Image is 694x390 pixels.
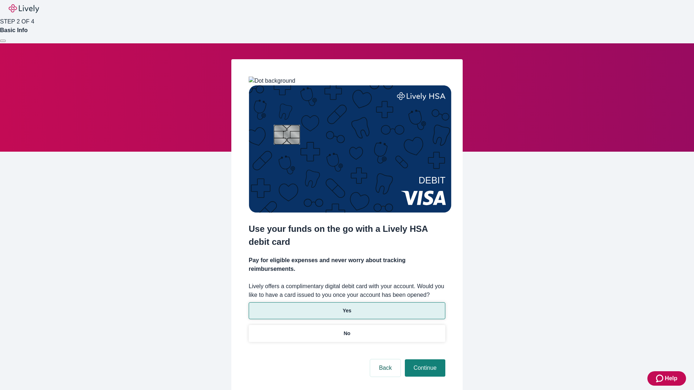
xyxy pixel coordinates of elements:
[343,307,351,315] p: Yes
[405,359,445,377] button: Continue
[249,256,445,273] h4: Pay for eligible expenses and never worry about tracking reimbursements.
[370,359,400,377] button: Back
[249,222,445,248] h2: Use your funds on the go with a Lively HSA debit card
[9,4,39,13] img: Lively
[344,330,351,337] p: No
[249,302,445,319] button: Yes
[647,371,686,386] button: Zendesk support iconHelp
[249,282,445,299] label: Lively offers a complimentary digital debit card with your account. Would you like to have a card...
[656,374,665,383] svg: Zendesk support icon
[249,77,295,85] img: Dot background
[249,325,445,342] button: No
[249,85,451,213] img: Debit card
[665,374,677,383] span: Help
